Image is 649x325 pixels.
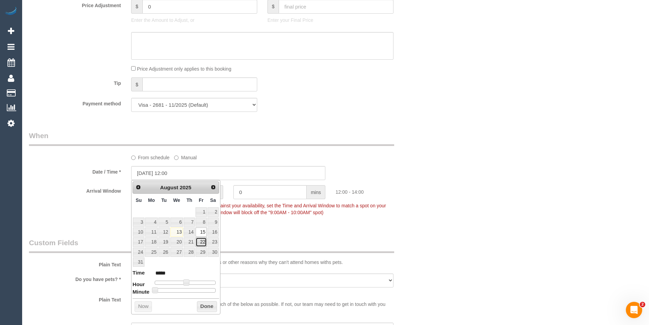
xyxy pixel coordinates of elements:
[184,237,195,247] a: 21
[158,218,169,227] a: 5
[133,257,144,267] a: 31
[174,156,179,160] input: Manual
[29,238,394,253] legend: Custom Fields
[158,248,169,257] a: 26
[133,269,145,278] dt: Time
[197,301,217,312] button: Done
[137,66,231,72] span: Price Adjustment only applies to this booking
[158,227,169,237] a: 12
[170,227,183,237] a: 13
[186,197,192,203] span: Thursday
[196,227,206,237] a: 15
[196,207,206,217] a: 1
[4,7,18,16] img: Automaid Logo
[24,166,126,175] label: Date / Time *
[211,184,216,190] span: Next
[196,218,206,227] a: 8
[170,248,183,257] a: 27
[134,182,143,192] a: Prev
[145,227,158,237] a: 11
[145,248,158,257] a: 25
[196,248,206,257] a: 29
[145,218,158,227] a: 4
[131,203,386,215] span: To make this booking count against your availability, set the Time and Arrival Window to match a ...
[207,207,219,217] a: 2
[135,301,152,312] button: Now
[210,197,216,203] span: Saturday
[131,166,325,180] input: DD/MM/YYYY HH:MM
[131,294,393,314] p: If you have time, please let us know as much of the below as possible. If not, our team may need ...
[133,237,144,247] a: 17
[158,237,169,247] a: 19
[170,218,183,227] a: 6
[24,98,126,107] label: Payment method
[307,185,325,199] span: mins
[207,227,219,237] a: 16
[133,281,145,289] dt: Hour
[184,227,195,237] a: 14
[131,152,170,161] label: From schedule
[180,184,191,190] span: 2025
[207,237,219,247] a: 23
[174,152,197,161] label: Manual
[173,197,180,203] span: Wednesday
[136,184,141,190] span: Prev
[24,259,126,268] label: Plain Text
[184,218,195,227] a: 7
[131,259,393,266] p: Some of our cleaning teams have allergies or other reasons why they can't attend homes withs pets.
[267,17,393,24] p: Enter your Final Price
[207,248,219,257] a: 30
[24,274,126,283] label: Do you have pets? *
[131,17,257,24] p: Enter the Amount to Adjust, or
[207,218,219,227] a: 9
[199,197,204,203] span: Friday
[145,237,158,247] a: 18
[131,77,142,91] span: $
[133,218,144,227] a: 3
[184,248,195,257] a: 28
[29,131,394,146] legend: When
[24,77,126,87] label: Tip
[208,182,218,192] a: Next
[626,302,642,318] iframe: Intercom live chat
[640,302,645,307] span: 2
[170,237,183,247] a: 20
[131,156,136,160] input: From schedule
[24,185,126,194] label: Arrival Window
[133,227,144,237] a: 10
[24,294,126,303] label: Plain Text
[133,288,150,297] dt: Minute
[196,237,206,247] a: 22
[136,197,142,203] span: Sunday
[160,184,178,190] span: August
[133,248,144,257] a: 24
[330,185,433,195] div: 12:00 - 14:00
[148,197,155,203] span: Monday
[161,197,167,203] span: Tuesday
